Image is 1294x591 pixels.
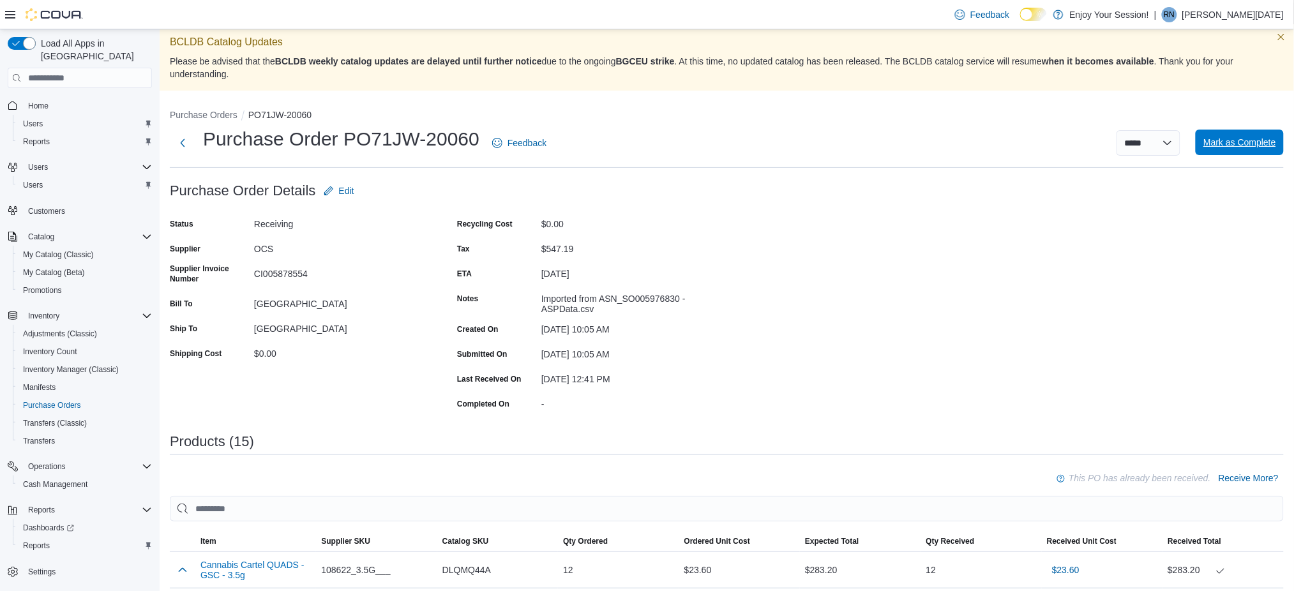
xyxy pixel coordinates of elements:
[13,414,157,432] button: Transfers (Classic)
[23,229,152,244] span: Catalog
[13,246,157,264] button: My Catalog (Classic)
[28,311,59,321] span: Inventory
[254,239,425,254] div: OCS
[18,283,67,298] a: Promotions
[558,531,679,551] button: Qty Ordered
[319,178,359,204] button: Edit
[23,541,50,551] span: Reports
[1047,536,1117,546] span: Received Unit Cost
[508,137,546,149] span: Feedback
[23,502,152,518] span: Reports
[1047,557,1085,583] button: $23.60
[23,308,64,324] button: Inventory
[170,110,237,120] button: Purchase Orders
[170,183,316,198] h3: Purchase Order Details
[23,137,50,147] span: Reports
[487,130,552,156] a: Feedback
[437,531,558,551] button: Catalog SKU
[541,369,712,384] div: [DATE] 12:41 PM
[1164,7,1175,22] span: RN
[18,344,152,359] span: Inventory Count
[3,307,157,325] button: Inventory
[970,8,1009,21] span: Feedback
[23,160,53,175] button: Users
[28,567,56,577] span: Settings
[254,214,425,229] div: Receiving
[457,244,470,254] label: Tax
[800,531,921,551] button: Expected Total
[23,119,43,129] span: Users
[457,374,522,384] label: Last Received On
[18,265,90,280] a: My Catalog (Beta)
[23,250,94,260] span: My Catalog (Classic)
[18,477,93,492] a: Cash Management
[1274,29,1289,45] button: Dismiss this callout
[3,458,157,475] button: Operations
[23,98,54,114] a: Home
[13,361,157,378] button: Inventory Manager (Classic)
[248,110,312,120] button: PO71JW-20060
[805,536,859,546] span: Expected Total
[170,219,193,229] label: Status
[13,343,157,361] button: Inventory Count
[23,436,55,446] span: Transfers
[541,394,712,409] div: -
[28,461,66,472] span: Operations
[1203,136,1276,149] span: Mark as Complete
[321,562,390,578] span: 108622_3.5G___
[23,97,152,113] span: Home
[558,557,679,583] div: 12
[457,399,509,409] label: Completed On
[170,244,200,254] label: Supplier
[13,537,157,555] button: Reports
[541,319,712,334] div: [DATE] 10:05 AM
[18,362,124,377] a: Inventory Manager (Classic)
[23,347,77,357] span: Inventory Count
[13,133,157,151] button: Reports
[316,531,437,551] button: Supplier SKU
[18,265,152,280] span: My Catalog (Beta)
[23,459,152,474] span: Operations
[23,479,87,490] span: Cash Management
[18,520,152,535] span: Dashboards
[18,362,152,377] span: Inventory Manager (Classic)
[200,536,216,546] span: Item
[457,324,499,334] label: Created On
[3,158,157,176] button: Users
[23,382,56,393] span: Manifests
[541,264,712,279] div: [DATE]
[1042,56,1154,66] strong: when it becomes available
[13,396,157,414] button: Purchase Orders
[321,536,370,546] span: Supplier SKU
[23,203,152,219] span: Customers
[195,531,316,551] button: Item
[36,37,152,63] span: Load All Apps in [GEOGRAPHIC_DATA]
[23,459,71,474] button: Operations
[1182,7,1284,22] p: [PERSON_NAME][DATE]
[541,214,712,229] div: $0.00
[170,324,197,334] label: Ship To
[1168,536,1222,546] span: Received Total
[18,116,152,131] span: Users
[170,434,254,449] h3: Products (15)
[23,502,60,518] button: Reports
[18,520,79,535] a: Dashboards
[18,380,152,395] span: Manifests
[170,130,195,156] button: Next
[28,162,48,172] span: Users
[254,264,425,279] div: CI005878554
[800,557,921,583] div: $283.20
[23,364,119,375] span: Inventory Manager (Classic)
[23,418,87,428] span: Transfers (Classic)
[18,247,152,262] span: My Catalog (Classic)
[170,264,249,284] label: Supplier Invoice Number
[3,501,157,519] button: Reports
[170,55,1284,80] p: Please be advised that the due to the ongoing . At this time, no updated catalog has been release...
[18,433,152,449] span: Transfers
[23,204,70,219] a: Customers
[23,564,61,580] a: Settings
[3,96,157,114] button: Home
[13,519,157,537] a: Dashboards
[616,56,675,66] strong: BGCEU strike
[13,281,157,299] button: Promotions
